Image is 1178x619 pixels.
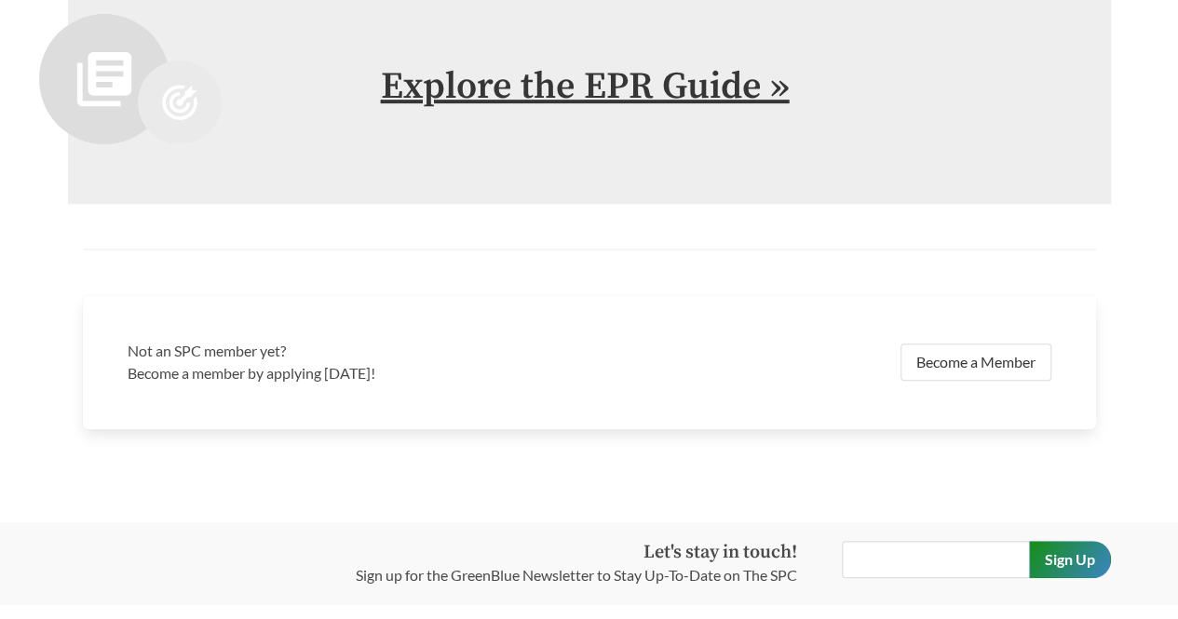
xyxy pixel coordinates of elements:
[643,541,797,564] strong: Let's stay in touch!
[381,63,790,110] a: Explore the EPR Guide »
[128,362,578,384] p: Become a member by applying [DATE]!
[356,564,797,586] p: Sign up for the GreenBlue Newsletter to Stay Up-To-Date on The SPC
[1029,541,1111,578] input: Sign Up
[900,343,1051,381] a: Become a Member
[128,340,578,362] h3: Not an SPC member yet?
